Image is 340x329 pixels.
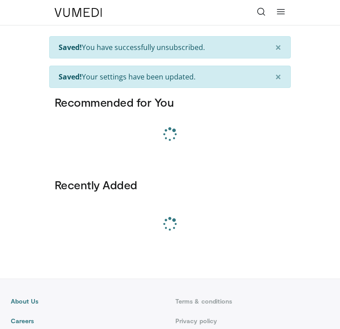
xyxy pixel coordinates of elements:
[266,66,290,87] button: ×
[49,36,291,58] div: You have successfully unsubscribed.
[11,297,165,306] a: About Us
[11,317,165,325] a: Careers
[59,72,82,82] strong: Saved!
[55,178,285,192] h3: Recently Added
[266,37,290,58] button: ×
[175,317,329,325] a: Privacy policy
[59,42,82,52] strong: Saved!
[55,8,102,17] img: VuMedi Logo
[49,66,291,88] div: Your settings have been updated.
[175,297,329,306] a: Terms & conditions
[55,95,285,109] h3: Recommended for You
